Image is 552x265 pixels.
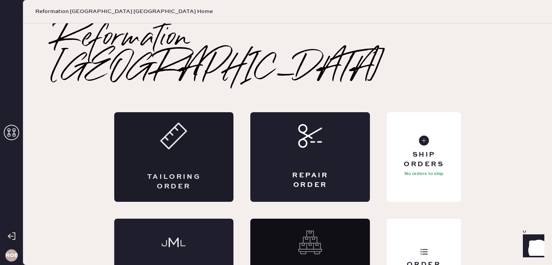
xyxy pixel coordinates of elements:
[54,23,521,85] h2: Reformation [GEOGRAPHIC_DATA]
[393,150,455,169] div: Ship Orders
[145,172,203,191] div: Tailoring Order
[5,253,18,258] h3: ROBCA
[404,169,444,178] p: No orders to ship
[281,171,339,190] div: Repair Order
[35,8,213,15] span: Reformation [GEOGRAPHIC_DATA] [GEOGRAPHIC_DATA] Home
[516,231,549,263] iframe: Front Chat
